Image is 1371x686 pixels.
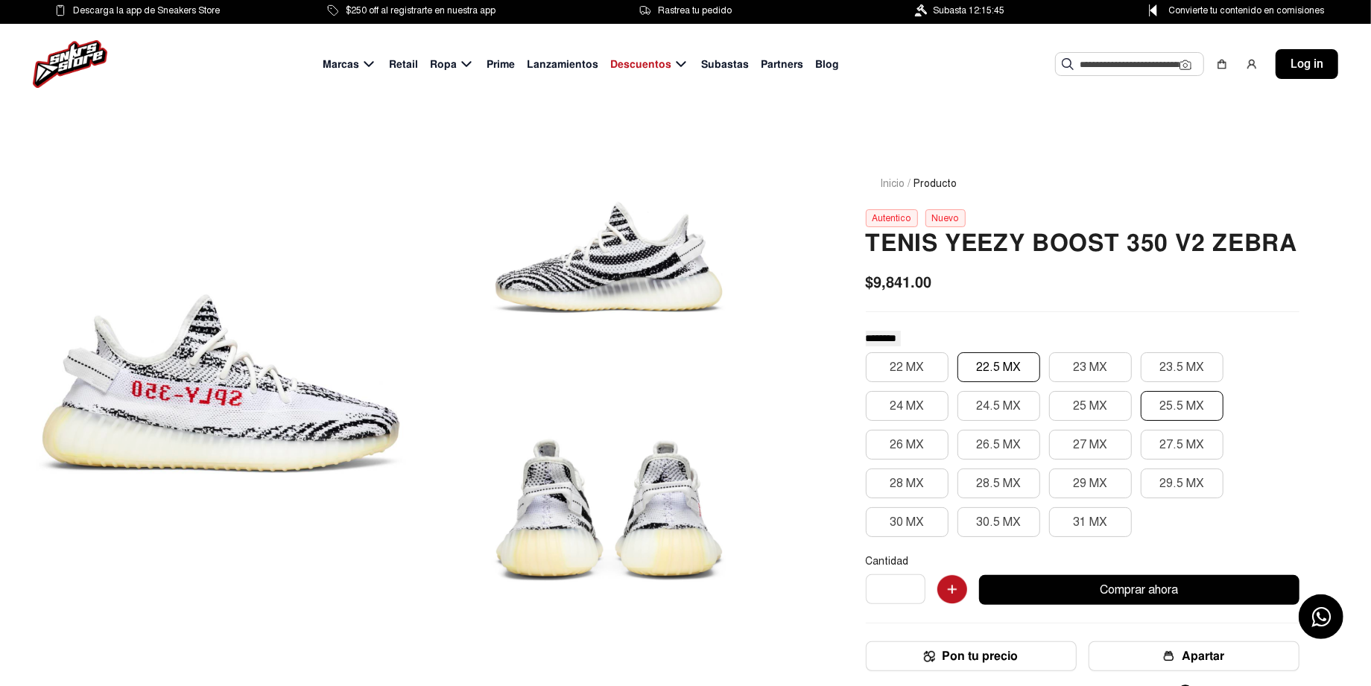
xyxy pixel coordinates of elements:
[1141,391,1223,421] button: 25.5 MX
[1049,430,1132,460] button: 27 MX
[1049,469,1132,498] button: 29 MX
[866,430,949,460] button: 26 MX
[866,352,949,382] button: 22 MX
[487,57,516,72] span: Prime
[1049,391,1132,421] button: 25 MX
[881,177,905,190] a: Inicio
[1169,2,1325,19] span: Convierte tu contenido en comisiones
[866,391,949,421] button: 24 MX
[866,227,1299,260] h2: Tenis Yeezy Boost 350 V2 Zebra
[73,2,220,19] span: Descarga la app de Sneakers Store
[866,507,949,537] button: 30 MX
[528,57,599,72] span: Lanzamientos
[33,40,107,88] img: logo
[431,57,457,72] span: Ropa
[908,176,911,191] span: /
[1089,641,1299,671] button: Apartar
[1141,469,1223,498] button: 29.5 MX
[914,176,957,191] span: Producto
[934,2,1005,19] span: Subasta 12:15:45
[762,57,804,72] span: Partners
[1062,58,1074,70] img: Buscar
[866,209,918,227] div: Autentico
[925,209,966,227] div: Nuevo
[866,271,932,293] span: $9,841.00
[1180,59,1191,71] img: Cámara
[1049,352,1132,382] button: 23 MX
[957,430,1040,460] button: 26.5 MX
[866,469,949,498] button: 28 MX
[979,575,1299,605] button: Comprar ahora
[957,391,1040,421] button: 24.5 MX
[816,57,840,72] span: Blog
[1291,55,1323,73] span: Log in
[937,575,967,605] img: Agregar al carrito
[866,555,1299,568] p: Cantidad
[957,352,1040,382] button: 22.5 MX
[611,57,672,72] span: Descuentos
[1216,58,1228,70] img: shopping
[658,2,732,19] span: Rastrea tu pedido
[702,57,750,72] span: Subastas
[957,507,1040,537] button: 30.5 MX
[866,641,1077,671] button: Pon tu precio
[1141,430,1223,460] button: 27.5 MX
[390,57,419,72] span: Retail
[323,57,360,72] span: Marcas
[957,469,1040,498] button: 28.5 MX
[1049,507,1132,537] button: 31 MX
[1144,4,1162,16] img: Control Point Icon
[1246,58,1258,70] img: user
[346,2,495,19] span: $250 off al registrarte en nuestra app
[924,650,935,662] img: Icon.png
[1163,650,1174,662] img: wallet-05.png
[1141,352,1223,382] button: 23.5 MX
